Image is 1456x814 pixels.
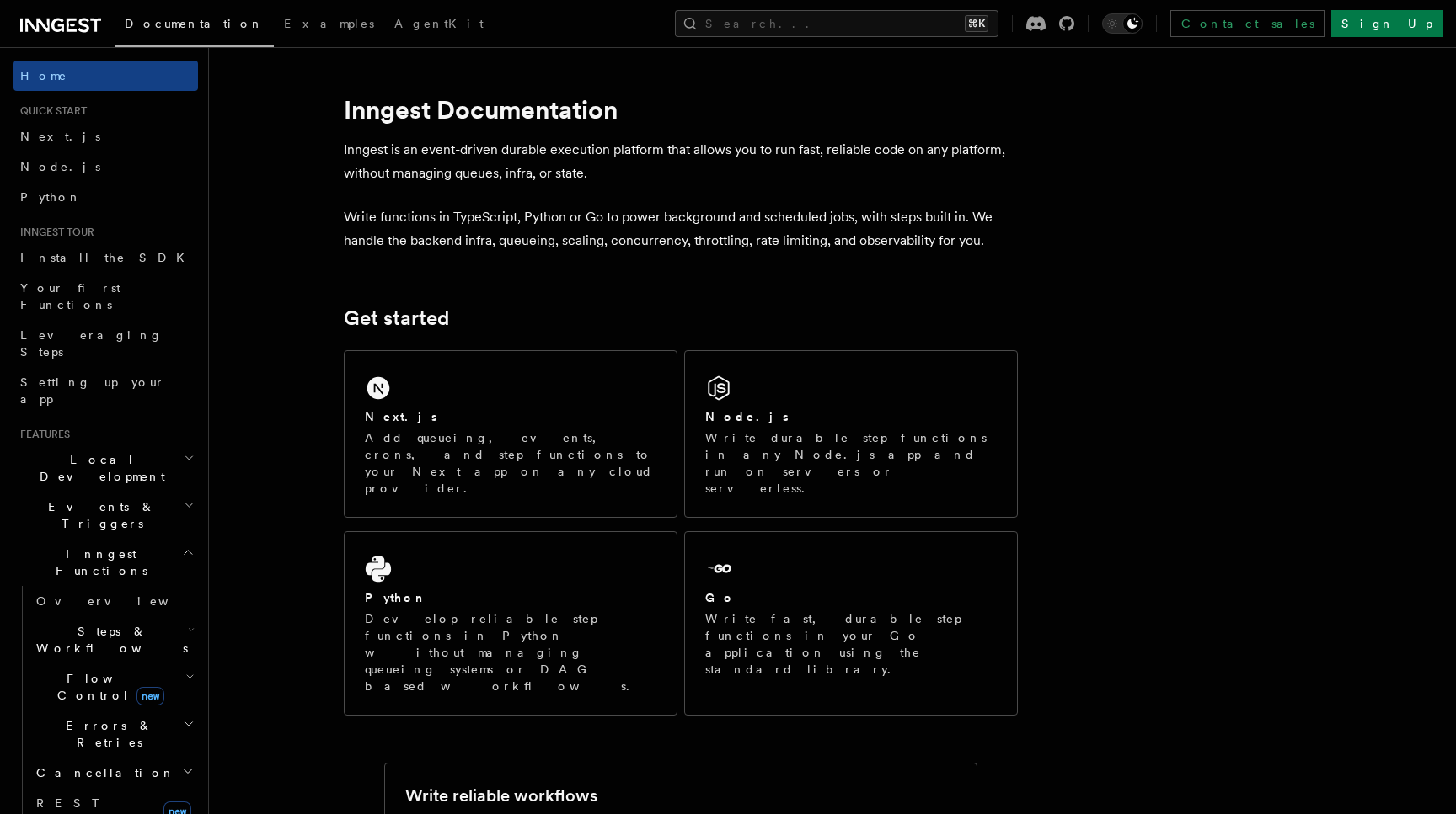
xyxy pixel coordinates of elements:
[384,5,494,45] a: AgentKit
[1331,10,1443,37] a: Sign Up
[36,594,210,608] span: Overview
[1102,13,1143,34] button: Toggle dark mode
[13,498,184,532] span: Events & Triggers
[344,94,1018,125] h1: Inngest Documentation
[684,350,1018,518] a: Node.jsWrite durable step functions in any Node.js app and run on servers or serverless.
[365,610,656,694] p: Develop reliable step functions in Python without managing queueing systems or DAG based workflows.
[13,320,198,367] a: Leveraging Steps
[13,273,198,320] a: Your first Functions
[29,623,188,657] span: Steps & Workflows
[29,710,198,758] button: Errors & Retries
[29,758,198,788] button: Cancellation
[13,61,198,91] a: Home
[13,104,87,118] span: Quick start
[705,429,997,497] p: Write durable step functions in any Node.js app and run on servers or serverless.
[20,67,67,84] span: Home
[29,663,198,710] button: Flow Controlnew
[20,130,100,143] span: Next.js
[13,121,198,152] a: Next.js
[13,367,198,414] a: Setting up your app
[705,589,736,606] h2: Go
[115,5,274,47] a: Documentation
[344,138,1018,185] p: Inngest is an event-driven durable execution platform that allows you to run fast, reliable code ...
[675,10,998,37] button: Search...⌘K
[20,328,163,359] span: Leveraging Steps
[405,784,597,807] h2: Write reliable workflows
[29,586,198,616] a: Overview
[344,306,449,330] a: Get started
[20,160,100,173] span: Node.js
[125,17,264,30] span: Documentation
[705,610,997,678] p: Write fast, durable step functions in your Go application using the standard library.
[365,589,427,606] h2: Python
[29,764,175,781] span: Cancellation
[13,182,198,212] a: Python
[365,408,437,425] h2: Next.js
[13,451,184,485] span: Local Development
[20,375,165,406] span: Setting up your app
[684,531,1018,716] a: GoWrite fast, durable step functions in your Go application using the standard library.
[29,717,183,751] span: Errors & Retries
[13,152,198,182] a: Node.js
[13,242,198,273] a: Install the SDK
[136,687,164,705] span: new
[705,408,789,425] h2: Node.js
[13,545,182,579] span: Inngest Functions
[13,492,198,539] button: Events & Triggers
[13,226,94,239] span: Inngest tour
[20,251,195,264] span: Install the SDK
[29,670,185,704] span: Flow Control
[13,444,198,492] button: Local Development
[284,17,374,30] span: Examples
[1170,10,1325,37] a: Contact sales
[365,429,656,497] p: Add queueing, events, crons, and step functions to your Next app on any cloud provider.
[394,17,484,30] span: AgentKit
[274,5,384,45] a: Examples
[20,281,120,311] span: Your first Functions
[20,190,82,204] span: Python
[965,15,988,32] kbd: ⌘K
[29,616,198,663] button: Steps & Workflows
[344,350,677,518] a: Next.jsAdd queueing, events, crons, and step functions to your Next app on any cloud provider.
[344,205,1018,253] p: Write functions in TypeScript, Python or Go to power background and scheduled jobs, with steps bu...
[344,531,677,716] a: PythonDevelop reliable step functions in Python without managing queueing systems or DAG based wo...
[13,539,198,586] button: Inngest Functions
[13,428,70,441] span: Features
